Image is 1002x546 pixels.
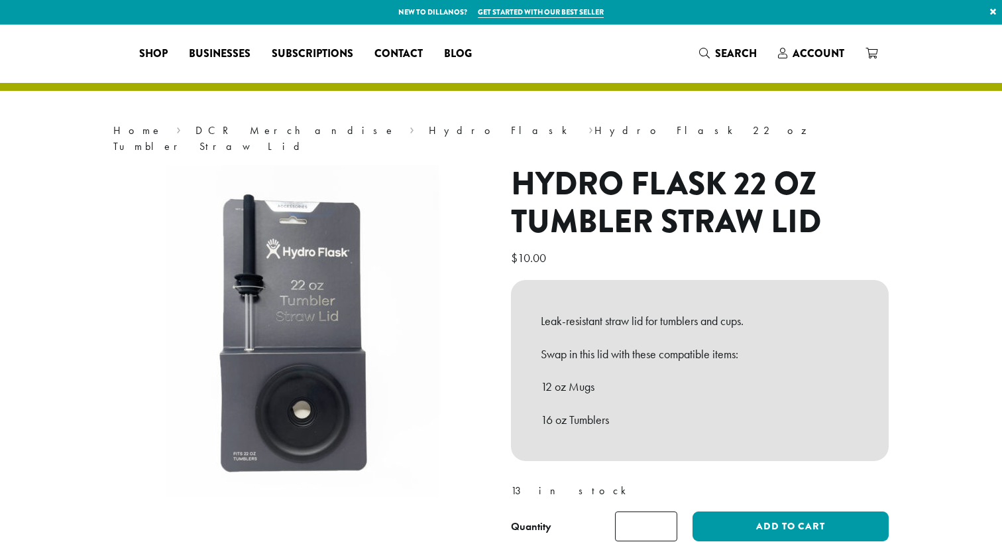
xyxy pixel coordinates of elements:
h1: Hydro Flask 22 oz Tumbler Straw Lid [511,165,889,241]
a: 12 oz Mugs [541,379,594,394]
span: Shop [139,46,168,62]
span: $ [511,250,518,265]
span: Subscriptions [272,46,353,62]
a: 16 oz Tumblers [541,412,609,427]
a: Search [689,42,767,64]
a: Shop [129,43,178,64]
span: Account [793,46,844,61]
button: Add to cart [693,512,889,541]
span: Businesses [189,46,250,62]
span: › [176,118,181,139]
input: Product quantity [615,512,677,541]
nav: Breadcrumb [113,123,889,155]
p: Leak-resistant straw lid for tumblers and cups. [541,310,859,332]
a: Get started with our best seller [478,7,604,18]
p: Swap in this lid with these compatible items: [541,343,859,366]
span: › [588,118,593,139]
a: DCR Merchandise [195,123,396,137]
p: 13 in stock [511,481,889,501]
bdi: 10.00 [511,250,549,265]
div: Quantity [511,519,551,535]
a: Home [113,123,162,137]
span: Search [715,46,757,61]
span: › [410,118,414,139]
a: Hydro Flask [429,123,575,137]
span: Blog [444,46,472,62]
span: Contact [374,46,423,62]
